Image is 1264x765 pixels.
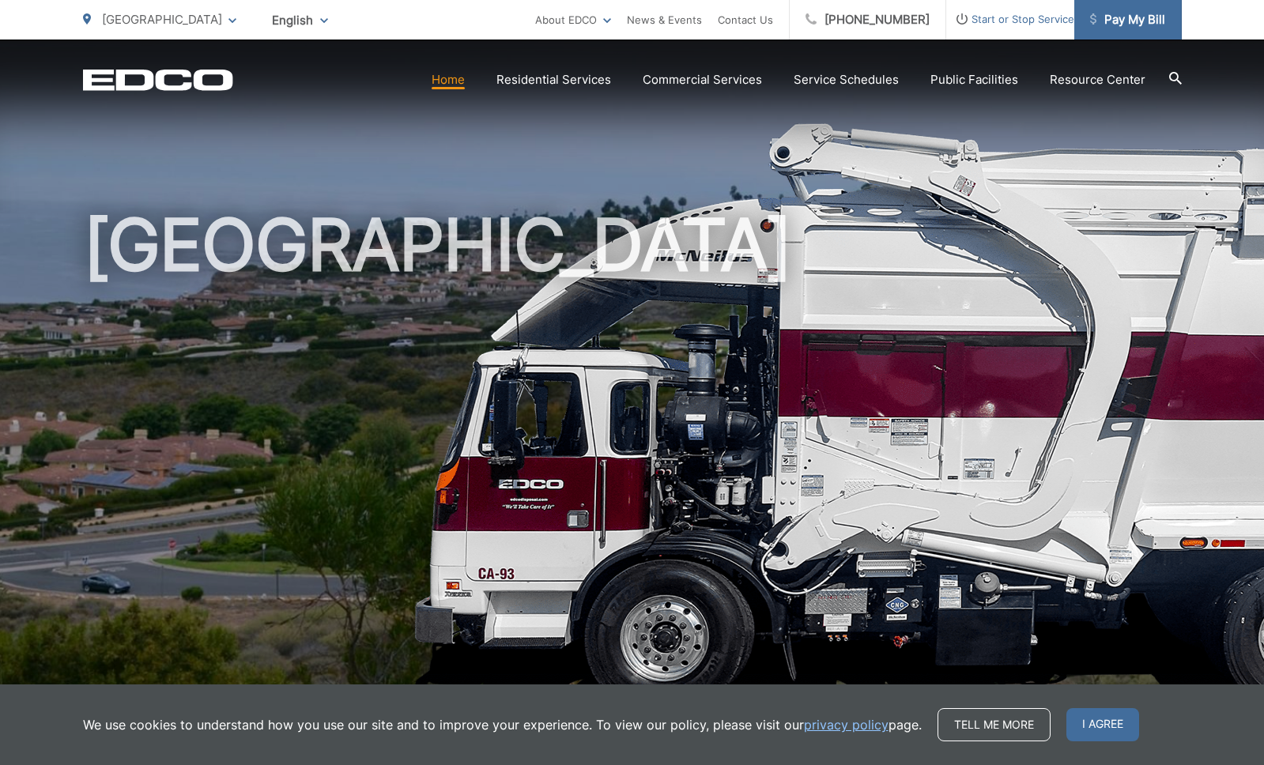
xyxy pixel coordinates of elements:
a: About EDCO [535,10,611,29]
a: Tell me more [938,708,1051,741]
span: Pay My Bill [1090,10,1165,29]
a: privacy policy [804,715,889,734]
a: Public Facilities [930,70,1018,89]
a: Service Schedules [794,70,899,89]
a: News & Events [627,10,702,29]
h1: [GEOGRAPHIC_DATA] [83,205,1182,706]
a: Resource Center [1050,70,1145,89]
span: English [260,6,340,34]
p: We use cookies to understand how you use our site and to improve your experience. To view our pol... [83,715,922,734]
a: Contact Us [718,10,773,29]
a: Home [432,70,465,89]
a: EDCD logo. Return to the homepage. [83,69,233,91]
span: [GEOGRAPHIC_DATA] [102,12,222,27]
a: Commercial Services [643,70,762,89]
a: Residential Services [496,70,611,89]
